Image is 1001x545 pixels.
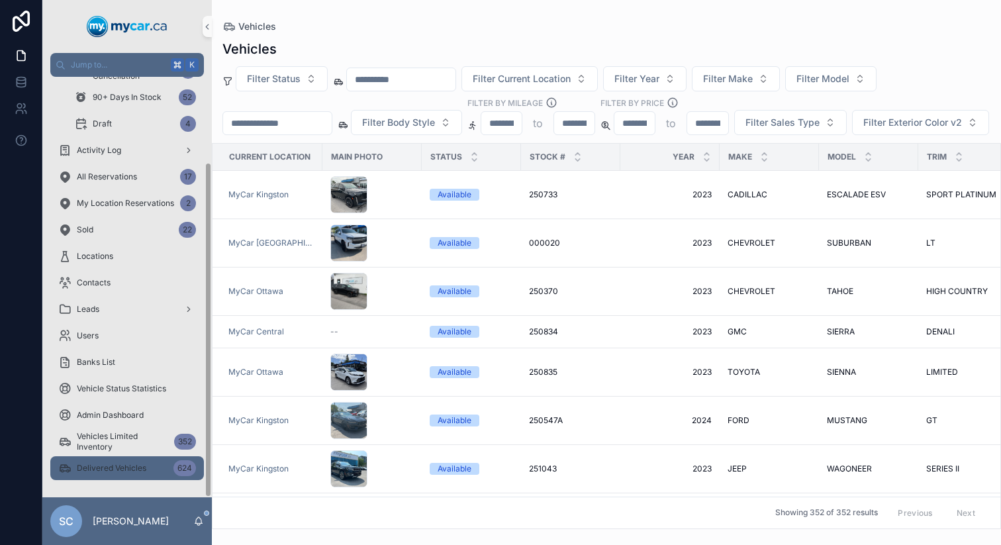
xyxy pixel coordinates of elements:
[628,286,712,297] a: 2023
[926,238,935,248] span: LT
[529,238,612,248] a: 000020
[228,286,283,297] span: MyCar Ottawa
[728,464,747,474] span: JEEP
[438,366,471,378] div: Available
[827,286,853,297] span: TAHOE
[728,286,811,297] a: CHEVROLET
[180,169,196,185] div: 17
[430,366,513,378] a: Available
[863,116,962,129] span: Filter Exterior Color v2
[50,456,204,480] a: Delivered Vehicles624
[228,238,314,248] a: MyCar [GEOGRAPHIC_DATA]
[438,326,471,338] div: Available
[66,112,204,136] a: Draft4
[529,367,612,377] a: 250835
[173,460,196,476] div: 624
[529,189,557,200] span: 250733
[827,415,867,426] span: MUSTANG
[59,513,73,529] span: SC
[827,238,871,248] span: SUBURBAN
[614,72,659,85] span: Filter Year
[529,326,612,337] a: 250834
[438,285,471,297] div: Available
[228,326,314,337] a: MyCar Central
[93,119,112,129] span: Draft
[77,304,99,315] span: Leads
[461,66,598,91] button: Select Button
[187,60,197,70] span: K
[828,152,856,162] span: Model
[438,463,471,475] div: Available
[66,85,204,109] a: 90+ Days In Stock52
[77,431,169,452] span: Vehicles Limited Inventory
[93,92,162,103] span: 90+ Days In Stock
[93,515,169,528] p: [PERSON_NAME]
[600,97,664,109] label: FILTER BY PRICE
[229,152,310,162] span: Current Location
[77,383,166,394] span: Vehicle Status Statistics
[430,415,513,426] a: Available
[852,110,989,135] button: Select Button
[228,367,283,377] span: MyCar Ottawa
[50,218,204,242] a: Sold22
[734,110,847,135] button: Select Button
[827,367,910,377] a: SIENNA
[927,152,947,162] span: Trim
[50,403,204,427] a: Admin Dashboard
[438,237,471,249] div: Available
[827,464,872,474] span: WAGONEER
[728,238,775,248] span: CHEVROLET
[77,251,113,262] span: Locations
[628,415,712,426] a: 2024
[430,285,513,297] a: Available
[430,326,513,338] a: Available
[42,77,212,497] div: scrollable content
[827,189,886,200] span: ESCALADE ESV
[467,97,543,109] label: Filter By Mileage
[827,286,910,297] a: TAHOE
[50,350,204,374] a: Banks List
[179,222,196,238] div: 22
[529,189,612,200] a: 250733
[77,330,99,341] span: Users
[228,464,314,474] a: MyCar Kingston
[530,152,565,162] span: Stock #
[331,152,383,162] span: Main Photo
[926,415,937,426] span: GT
[628,464,712,474] a: 2023
[728,415,749,426] span: FORD
[228,189,289,200] a: MyCar Kingston
[827,189,910,200] a: ESCALADE ESV
[728,326,747,337] span: GMC
[926,286,988,297] span: HIGH COUNTRY
[666,115,676,131] p: to
[77,463,146,473] span: Delivered Vehicles
[628,326,712,337] span: 2023
[228,367,314,377] a: MyCar Ottawa
[827,464,910,474] a: WAGONEER
[529,238,560,248] span: 000020
[247,72,301,85] span: Filter Status
[50,297,204,321] a: Leads
[728,238,811,248] a: CHEVROLET
[77,357,115,368] span: Banks List
[529,464,612,474] a: 251043
[77,410,144,421] span: Admin Dashboard
[827,415,910,426] a: MUSTANG
[180,195,196,211] div: 2
[673,152,694,162] span: Year
[728,415,811,426] a: FORD
[228,286,314,297] a: MyCar Ottawa
[50,138,204,162] a: Activity Log
[628,238,712,248] a: 2023
[926,464,959,474] span: SERIES II
[728,326,811,337] a: GMC
[728,286,775,297] span: CHEVROLET
[228,464,289,474] span: MyCar Kingston
[827,367,856,377] span: SIENNA
[430,237,513,249] a: Available
[50,430,204,454] a: Vehicles Limited Inventory352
